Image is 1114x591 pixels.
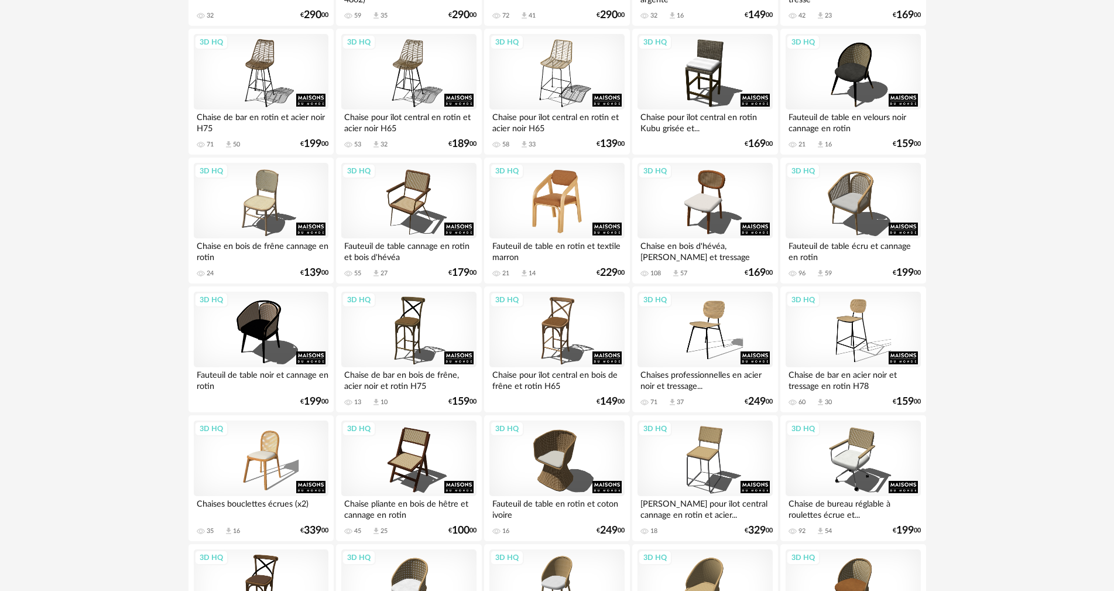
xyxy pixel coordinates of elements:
[748,11,766,19] span: 149
[798,527,805,535] div: 92
[502,12,509,20] div: 72
[632,415,777,542] a: 3D HQ [PERSON_NAME] pour îlot central cannage en rotin et acier... 18 €32900
[780,158,926,284] a: 3D HQ Fauteuil de table écru et cannage en rotin 96 Download icon 59 €19900
[354,527,361,535] div: 45
[300,269,328,277] div: € 00
[381,12,388,20] div: 35
[786,238,920,262] div: Fauteuil de table écru et cannage en rotin
[650,269,661,278] div: 108
[490,292,524,308] div: 3D HQ
[354,141,361,149] div: 53
[381,398,388,406] div: 10
[342,292,376,308] div: 3D HQ
[780,29,926,155] a: 3D HQ Fauteuil de table en velours noir cannage en rotin 21 Download icon 16 €15900
[632,286,777,413] a: 3D HQ Chaises professionnelles en acier noir et tressage... 71 Download icon 37 €24900
[336,286,481,413] a: 3D HQ Chaise de bar en bois de frêne, acier noir et rotin H75 13 Download icon 10 €15900
[354,12,361,20] div: 59
[786,35,820,50] div: 3D HQ
[194,292,228,308] div: 3D HQ
[638,163,672,179] div: 3D HQ
[484,29,629,155] a: 3D HQ Chaise pour îlot central en rotin et acier noir H65 58 Download icon 33 €13900
[748,269,766,277] span: 169
[336,415,481,542] a: 3D HQ Chaise pliante en bois de hêtre et cannage en rotin 45 Download icon 25 €10000
[745,11,773,19] div: € 00
[484,158,629,284] a: 3D HQ Fauteuil de table en rotin et textile marron 21 Download icon 14 €22900
[816,527,825,535] span: Download icon
[786,367,920,391] div: Chaise de bar en acier noir et tressage en rotin H78
[300,527,328,535] div: € 00
[372,269,381,278] span: Download icon
[529,12,536,20] div: 41
[825,141,832,149] div: 16
[638,292,672,308] div: 3D HQ
[341,496,476,520] div: Chaise pliante en bois de hêtre et cannage en rotin
[520,11,529,20] span: Download icon
[452,527,469,535] span: 100
[489,238,624,262] div: Fauteuil de table en rotin et textile marron
[650,527,657,535] div: 18
[194,35,228,50] div: 3D HQ
[452,11,469,19] span: 290
[671,269,680,278] span: Download icon
[300,11,328,19] div: € 00
[638,35,672,50] div: 3D HQ
[188,158,334,284] a: 3D HQ Chaise en bois de frêne cannage en rotin 24 €13900
[893,527,921,535] div: € 00
[207,12,214,20] div: 32
[748,527,766,535] span: 329
[304,269,321,277] span: 139
[893,140,921,148] div: € 00
[336,158,481,284] a: 3D HQ Fauteuil de table cannage en rotin et bois d'hévéa 55 Download icon 27 €17900
[448,140,477,148] div: € 00
[893,11,921,19] div: € 00
[745,140,773,148] div: € 00
[893,398,921,406] div: € 00
[354,398,361,406] div: 13
[207,269,214,278] div: 24
[786,496,920,520] div: Chaise de bureau réglable à roulettes écrue et...
[490,421,524,436] div: 3D HQ
[381,141,388,149] div: 32
[354,269,361,278] div: 55
[677,398,684,406] div: 37
[896,140,914,148] span: 159
[452,269,469,277] span: 179
[194,110,328,133] div: Chaise de bar en rotin et acier noir H75
[502,269,509,278] div: 21
[490,35,524,50] div: 3D HQ
[896,11,914,19] span: 169
[816,398,825,406] span: Download icon
[816,140,825,149] span: Download icon
[233,527,240,535] div: 16
[489,367,624,391] div: Chaise pour îlot central en bois de frêne et rotin H65
[194,163,228,179] div: 3D HQ
[786,421,820,436] div: 3D HQ
[597,269,625,277] div: € 00
[489,110,624,133] div: Chaise pour îlot central en rotin et acier noir H65
[780,286,926,413] a: 3D HQ Chaise de bar en acier noir et tressage en rotin H78 60 Download icon 30 €15900
[600,140,618,148] span: 139
[632,158,777,284] a: 3D HQ Chaise en bois d'hévéa, [PERSON_NAME] et tressage 108 Download icon 57 €16900
[798,141,805,149] div: 21
[529,141,536,149] div: 33
[490,550,524,565] div: 3D HQ
[300,140,328,148] div: € 00
[342,35,376,50] div: 3D HQ
[224,140,233,149] span: Download icon
[448,398,477,406] div: € 00
[304,398,321,406] span: 199
[452,140,469,148] span: 189
[638,550,672,565] div: 3D HQ
[194,550,228,565] div: 3D HQ
[304,11,321,19] span: 290
[342,421,376,436] div: 3D HQ
[632,29,777,155] a: 3D HQ Chaise pour îlot central en rotin Kubu grisée et... €16900
[600,527,618,535] span: 249
[336,29,481,155] a: 3D HQ Chaise pour îlot central en rotin et acier noir H65 53 Download icon 32 €18900
[597,398,625,406] div: € 00
[786,110,920,133] div: Fauteuil de table en velours noir cannage en rotin
[188,415,334,542] a: 3D HQ Chaises bouclettes écrues (x2) 35 Download icon 16 €33900
[341,238,476,262] div: Fauteuil de table cannage en rotin et bois d'hévéa
[484,415,629,542] a: 3D HQ Fauteuil de table en rotin et coton ivoire 16 €24900
[342,550,376,565] div: 3D HQ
